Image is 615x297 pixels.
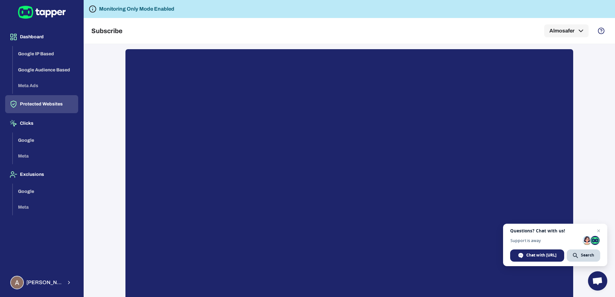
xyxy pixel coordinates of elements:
a: Protected Websites [5,101,78,106]
a: Dashboard [5,34,78,39]
button: Exclusions [5,166,78,184]
span: Search [581,252,594,258]
button: Google [13,132,78,148]
button: Almosafer [544,24,589,37]
a: Open chat [588,271,607,291]
h6: Monitoring Only Mode Enabled [99,5,174,13]
a: Exclusions [5,171,78,177]
a: Google IP Based [13,51,78,56]
a: Google [13,137,78,142]
h5: Subscribe [91,27,123,35]
a: Clicks [5,120,78,126]
button: Google [13,184,78,200]
span: Chat with [URL] [510,249,564,262]
span: Chat with [URL] [526,252,556,258]
span: Support is away [510,238,580,243]
span: Search [567,249,600,262]
a: Google Audience Based [13,67,78,72]
span: Questions? Chat with us! [510,228,600,233]
button: Ahmed Sobih[PERSON_NAME] Sobih [5,273,78,292]
a: Google [13,188,78,194]
span: [PERSON_NAME] Sobih [26,279,62,286]
button: Google IP Based [13,46,78,62]
button: Dashboard [5,28,78,46]
button: Google Audience Based [13,62,78,78]
button: Protected Websites [5,95,78,113]
svg: Tapper is not blocking any fraudulent activity for this domain [89,5,96,13]
button: Clicks [5,114,78,132]
img: Ahmed Sobih [11,276,23,289]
